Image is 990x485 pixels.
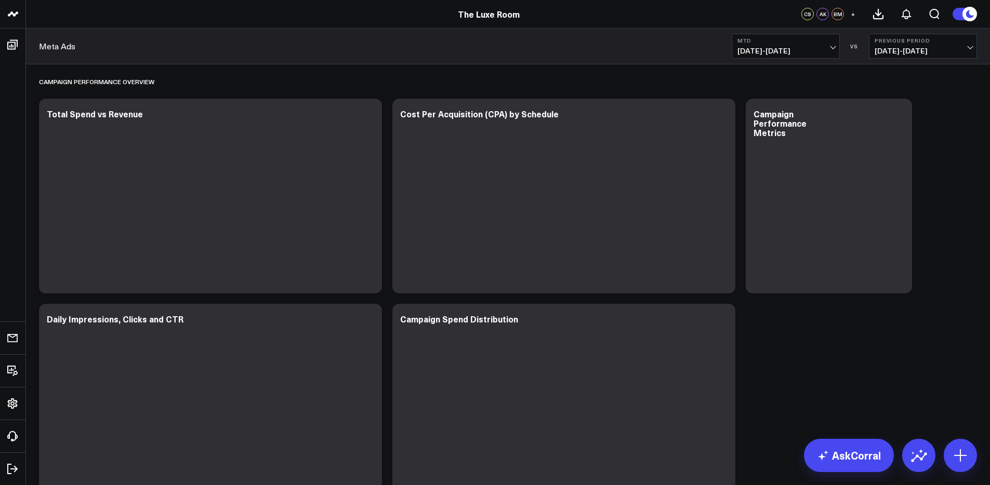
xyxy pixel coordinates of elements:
div: Campaign Performance Overview [39,70,154,93]
div: Campaign Performance Metrics [754,108,807,138]
div: CS [801,8,814,20]
b: MTD [737,37,834,44]
span: [DATE] - [DATE] [737,47,834,55]
div: BM [831,8,844,20]
div: Daily Impressions, Clicks and CTR [47,313,183,325]
div: VS [845,43,864,49]
div: Campaign Spend Distribution [400,313,518,325]
div: Cost Per Acquisition (CPA) by Schedule [400,108,559,119]
b: Previous Period [875,37,971,44]
span: [DATE] - [DATE] [875,47,971,55]
button: MTD[DATE]-[DATE] [732,34,840,59]
a: AskCorral [804,439,894,472]
a: The Luxe Room [458,8,520,20]
span: + [851,10,855,18]
button: Previous Period[DATE]-[DATE] [869,34,977,59]
a: Meta Ads [39,41,75,52]
div: Total Spend vs Revenue [47,108,143,119]
button: + [847,8,859,20]
div: AK [816,8,829,20]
